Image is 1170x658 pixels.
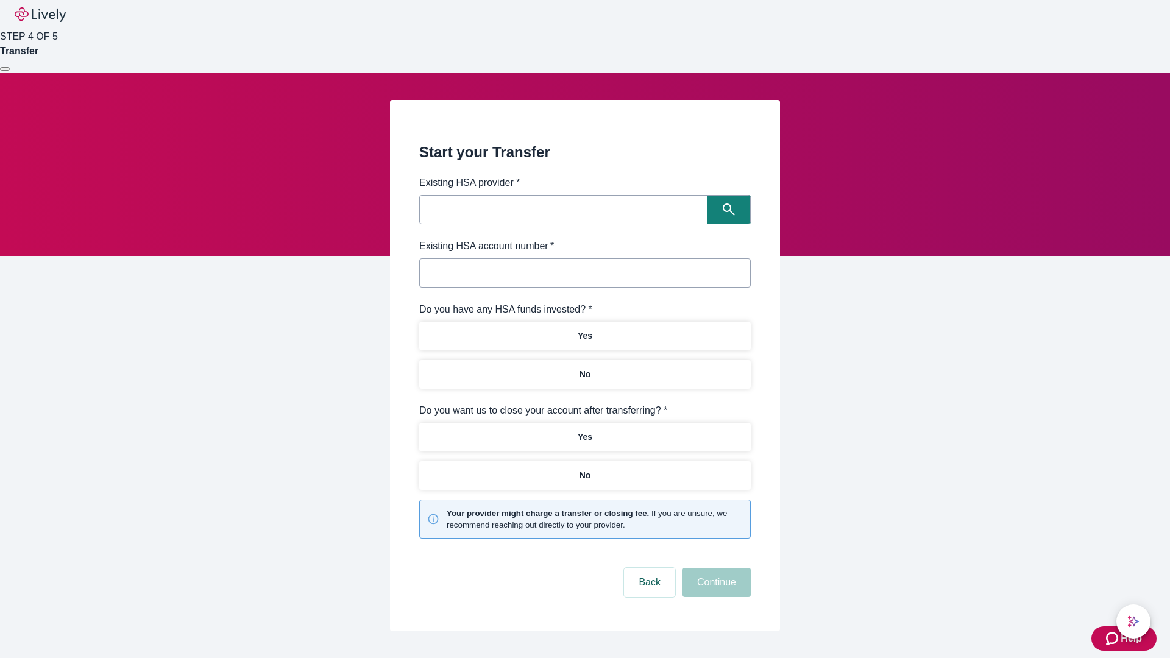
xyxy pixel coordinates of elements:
button: Zendesk support iconHelp [1091,626,1157,651]
h2: Start your Transfer [419,141,751,163]
label: Do you want us to close your account after transferring? * [419,403,667,418]
button: Yes [419,322,751,350]
p: Yes [578,330,592,342]
button: Yes [419,423,751,451]
button: No [419,360,751,389]
p: No [580,368,591,381]
strong: Your provider might charge a transfer or closing fee. [447,509,649,518]
img: Lively [15,7,66,22]
label: Existing HSA account number [419,239,554,253]
label: Do you have any HSA funds invested? * [419,302,592,317]
svg: Zendesk support icon [1106,631,1121,646]
p: Yes [578,431,592,444]
button: chat [1116,604,1150,639]
button: Back [624,568,675,597]
p: No [580,469,591,482]
small: If you are unsure, we recommend reaching out directly to your provider. [447,508,743,531]
svg: Lively AI Assistant [1127,615,1140,628]
button: No [419,461,751,490]
svg: Search icon [723,203,735,216]
button: Search icon [707,195,751,224]
input: Search input [423,201,707,218]
label: Existing HSA provider * [419,175,520,190]
span: Help [1121,631,1142,646]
